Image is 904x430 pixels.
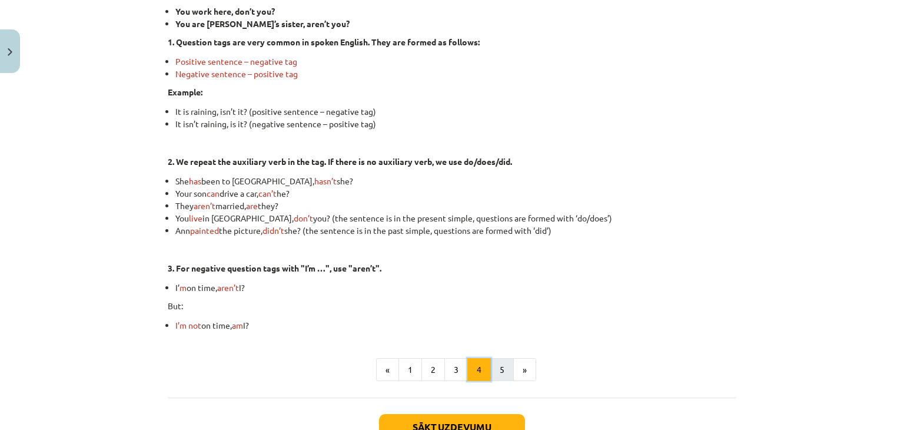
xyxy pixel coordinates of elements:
span: It is raining, isn’t it? (positive sentence – negative tag) [175,106,376,117]
span: I? [239,282,245,293]
img: icon-close-lesson-0947bae3869378f0d4975bcd49f059093ad1ed9edebbc8119c70593378902aed.svg [8,48,12,56]
span: It isn’t raining, is it? (negative sentence – positive tag) [175,118,376,129]
span: Positive sentence – negative tag [175,56,297,67]
li: They married, they? [175,200,736,212]
span: didn’t [262,225,284,236]
li: You in [GEOGRAPHIC_DATA], you? (the sentence is in the present simple, questions are formed with ... [175,212,736,224]
span: am [232,320,243,330]
button: « [376,358,399,382]
strong: You are [PERSON_NAME]’s sister, aren’t you? [175,18,350,29]
button: 5 [490,358,514,382]
span: m [180,282,187,293]
span: Negative sentence – positive tag [175,68,298,79]
li: Your son drive a car, he? [175,187,736,200]
li: on time, I? [175,319,736,332]
p: But: [168,300,736,312]
nav: Page navigation example [168,358,736,382]
button: 4 [467,358,491,382]
span: I’ [175,282,180,293]
li: She been to [GEOGRAPHIC_DATA], she? [175,175,736,187]
button: 3 [444,358,468,382]
span: are [246,200,258,211]
span: aren’t [217,282,239,293]
strong: 1. Question tags are very common in spoken English. They are formed as follows: [168,37,480,47]
button: 1 [398,358,422,382]
span: live [189,213,202,223]
span: has [189,176,201,186]
strong: 2. We repeat the auxiliary verb in the tag. If there is no auxiliary verb, we use do/does/did. [168,156,512,167]
strong: 3. For negative question tags with "I’m …", use "aren’t". [168,263,381,273]
span: can’t [258,188,277,199]
strong: Example: [168,87,202,97]
strong: You work here, don’t you? [175,6,275,16]
button: 2 [421,358,445,382]
span: don’t [294,213,313,223]
span: on time, [187,282,217,293]
li: Ann the picture, she? (the sentence is in the past simple, questions are formed with ‘did’) [175,224,736,237]
span: hasn’t [314,176,337,186]
span: can [207,188,220,199]
span: aren’t [194,200,215,211]
button: » [513,358,536,382]
span: I’m not [175,320,201,330]
span: painted [190,225,219,236]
